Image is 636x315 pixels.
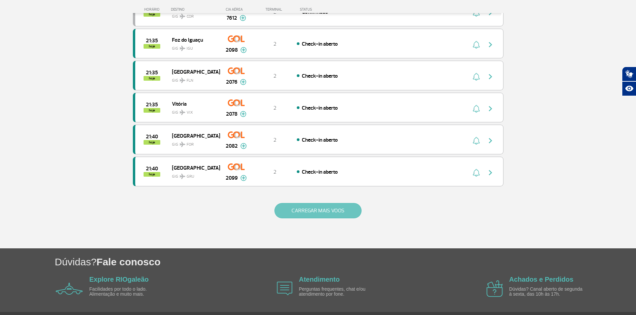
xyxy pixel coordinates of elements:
[180,174,185,179] img: destiny_airplane.svg
[187,174,194,180] span: GRU
[180,142,185,147] img: destiny_airplane.svg
[144,44,160,49] span: hoje
[302,73,338,79] span: Check-in aberto
[187,110,193,116] span: VIX
[473,105,480,113] img: sino-painel-voo.svg
[273,73,276,79] span: 2
[240,175,247,181] img: mais-info-painel-voo.svg
[226,110,237,118] span: 2078
[486,73,494,81] img: seta-direita-painel-voo.svg
[172,163,215,172] span: [GEOGRAPHIC_DATA]
[89,276,149,283] a: Explore RIOgaleão
[277,282,292,295] img: airplane icon
[240,47,247,53] img: mais-info-painel-voo.svg
[226,142,238,150] span: 2082
[180,78,185,83] img: destiny_airplane.svg
[172,35,215,44] span: Foz do Iguaçu
[486,137,494,145] img: seta-direita-painel-voo.svg
[172,99,215,108] span: Vitória
[172,106,215,116] span: GIG
[473,41,480,49] img: sino-painel-voo.svg
[302,137,338,143] span: Check-in aberto
[172,74,215,84] span: GIG
[144,172,160,177] span: hoje
[144,76,160,81] span: hoje
[56,283,83,295] img: airplane icon
[89,287,166,297] p: Facilidades por todo o lado. Alimentação e muito mais.
[146,134,158,139] span: 2025-08-26 21:40:00
[274,203,362,218] button: CARREGAR MAIS VOOS
[187,14,194,20] span: COR
[187,142,194,148] span: FOR
[144,140,160,145] span: hoje
[172,170,215,180] span: GIG
[144,108,160,113] span: hoje
[135,7,171,12] div: HORÁRIO
[486,280,503,297] img: airplane icon
[187,46,193,52] span: IGU
[273,169,276,175] span: 2
[226,46,238,54] span: 2098
[171,7,220,12] div: DESTINO
[509,287,586,297] p: Dúvidas? Canal aberto de segunda à sexta, das 10h às 17h.
[187,78,193,84] span: FLN
[486,41,494,49] img: seta-direita-painel-voo.svg
[240,111,246,117] img: mais-info-painel-voo.svg
[240,143,247,149] img: mais-info-painel-voo.svg
[622,81,636,96] button: Abrir recursos assistivos.
[473,169,480,177] img: sino-painel-voo.svg
[302,105,338,111] span: Check-in aberto
[486,169,494,177] img: seta-direita-painel-voo.svg
[299,287,376,297] p: Perguntas frequentes, chat e/ou atendimento por fone.
[299,276,340,283] a: Atendimento
[172,67,215,76] span: [GEOGRAPHIC_DATA]
[55,255,636,269] h1: Dúvidas?
[509,276,573,283] a: Achados e Perdidos
[180,46,185,51] img: destiny_airplane.svg
[273,41,276,47] span: 2
[622,67,636,96] div: Plugin de acessibilidade da Hand Talk.
[172,131,215,140] span: [GEOGRAPHIC_DATA]
[486,105,494,113] img: seta-direita-painel-voo.svg
[172,138,215,148] span: GIG
[302,41,338,47] span: Check-in aberto
[273,137,276,143] span: 2
[146,38,158,43] span: 2025-08-26 21:35:00
[227,14,237,22] span: 7612
[296,7,351,12] div: STATUS
[146,70,158,75] span: 2025-08-26 21:35:00
[220,7,253,12] div: CIA AÉREA
[180,14,185,19] img: destiny_airplane.svg
[146,102,158,107] span: 2025-08-26 21:35:00
[473,137,480,145] img: sino-painel-voo.svg
[302,169,338,175] span: Check-in aberto
[172,42,215,52] span: GIG
[226,174,238,182] span: 2099
[240,15,246,21] img: mais-info-painel-voo.svg
[226,78,237,86] span: 2076
[622,67,636,81] button: Abrir tradutor de língua de sinais.
[253,7,296,12] div: TERMINAL
[473,73,480,81] img: sino-painel-voo.svg
[240,79,246,85] img: mais-info-painel-voo.svg
[273,105,276,111] span: 2
[96,256,161,267] span: Fale conosco
[180,110,185,115] img: destiny_airplane.svg
[146,166,158,171] span: 2025-08-26 21:40:00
